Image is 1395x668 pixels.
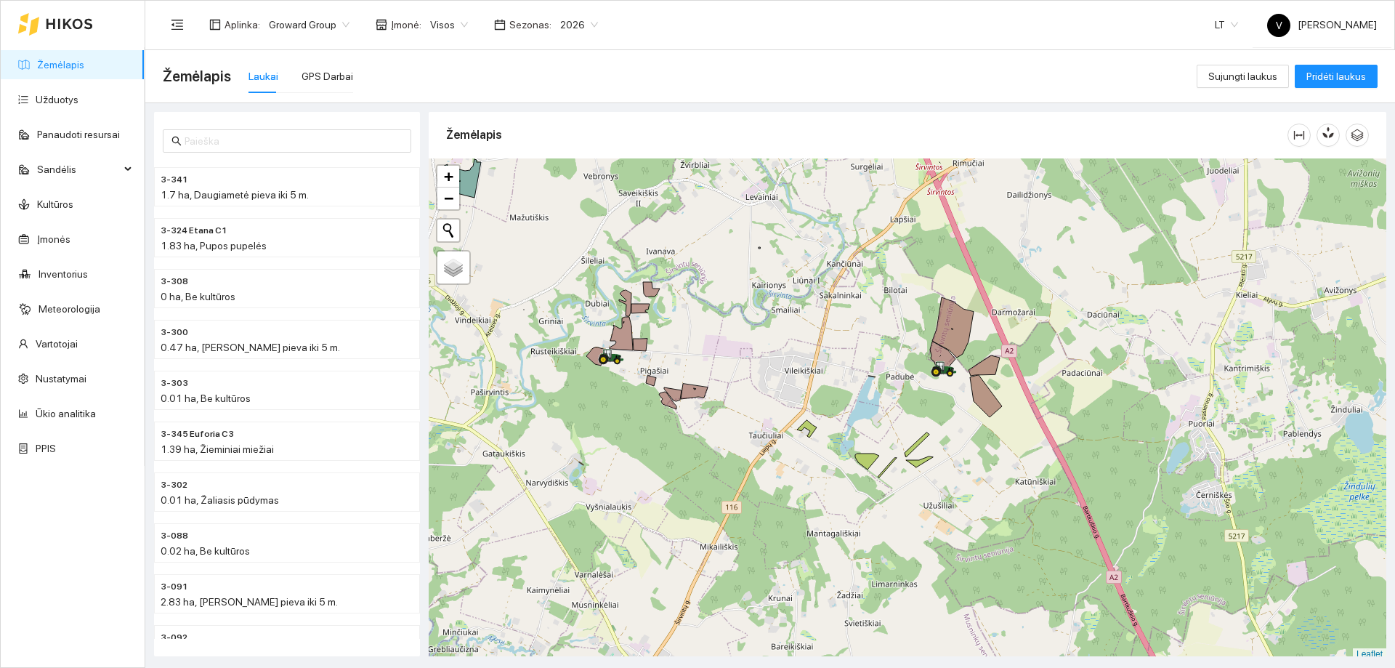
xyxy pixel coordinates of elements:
[1208,68,1277,84] span: Sujungti laukus
[437,251,469,283] a: Layers
[1356,649,1383,659] a: Leaflet
[36,408,96,419] a: Ūkio analitika
[161,596,338,608] span: 2.83 ha, [PERSON_NAME] pieva iki 5 m.
[1276,14,1282,37] span: V
[37,59,84,71] a: Žemėlapis
[161,529,188,543] span: 3-088
[1197,65,1289,88] button: Sujungti laukus
[391,17,421,33] span: Įmonė :
[39,303,100,315] a: Meteorologija
[161,291,235,302] span: 0 ha, Be kultūros
[171,136,182,146] span: search
[36,338,78,350] a: Vartotojai
[161,478,187,492] span: 3-302
[163,65,231,88] span: Žemėlapis
[437,220,459,241] button: Initiate a new search
[430,14,468,36] span: Visos
[1288,129,1310,141] span: column-width
[161,275,188,289] span: 3-308
[161,443,274,455] span: 1.39 ha, Žieminiai miežiai
[161,393,251,404] span: 0.01 ha, Be kultūros
[161,580,188,594] span: 3-091
[560,14,598,36] span: 2026
[161,377,188,390] span: 3-303
[376,19,387,31] span: shop
[437,166,459,188] a: Zoom in
[1215,14,1238,36] span: LT
[209,19,221,31] span: layout
[161,342,340,353] span: 0.47 ha, [PERSON_NAME] pieva iki 5 m.
[37,233,70,245] a: Įmonės
[494,19,506,31] span: calendar
[248,68,278,84] div: Laukai
[37,129,120,140] a: Panaudoti resursai
[444,167,453,185] span: +
[1295,65,1378,88] button: Pridėti laukus
[37,155,120,184] span: Sandėlis
[1306,68,1366,84] span: Pridėti laukus
[269,14,349,36] span: Groward Group
[161,494,279,506] span: 0.01 ha, Žaliasis pūdymas
[302,68,353,84] div: GPS Darbai
[39,268,88,280] a: Inventorius
[225,17,260,33] span: Aplinka :
[36,443,56,454] a: PPIS
[161,224,227,238] span: 3-324 Etana C1
[444,189,453,207] span: −
[161,189,309,201] span: 1.7 ha, Daugiametė pieva iki 5 m.
[446,114,1287,156] div: Žemėlapis
[185,133,403,149] input: Paieška
[36,94,78,105] a: Užduotys
[161,326,188,339] span: 3-300
[161,631,187,645] span: 3-092
[161,545,250,557] span: 0.02 ha, Be kultūros
[161,240,267,251] span: 1.83 ha, Pupos pupelės
[1197,71,1289,82] a: Sujungti laukus
[161,427,234,441] span: 3-345 Euforia C3
[163,10,192,39] button: menu-fold
[161,173,188,187] span: 3-341
[1287,124,1311,147] button: column-width
[1295,71,1378,82] a: Pridėti laukus
[437,188,459,209] a: Zoom out
[36,373,86,385] a: Nustatymai
[1267,19,1377,31] span: [PERSON_NAME]
[509,17,551,33] span: Sezonas :
[171,18,184,31] span: menu-fold
[37,198,73,210] a: Kultūros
